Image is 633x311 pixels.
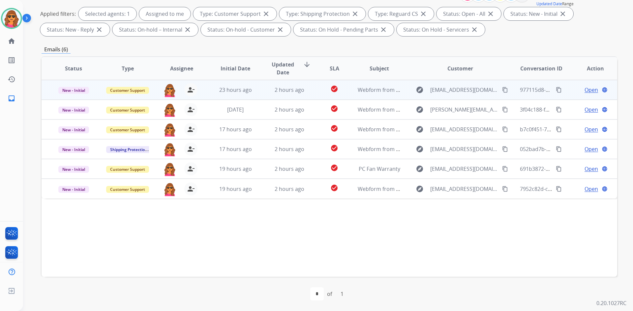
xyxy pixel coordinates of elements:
[358,126,507,133] span: Webform from [EMAIL_ADDRESS][DOMAIN_NAME] on [DATE]
[106,107,149,114] span: Customer Support
[275,165,304,172] span: 2 hours ago
[502,166,508,172] mat-icon: content_copy
[330,124,338,132] mat-icon: check_circle
[487,10,495,18] mat-icon: close
[276,26,284,34] mat-icon: close
[58,107,89,114] span: New - Initial
[8,75,15,83] mat-icon: history
[520,145,621,153] span: 052bad7b-50b1-4fa8-b978-6470ca9562c8
[187,106,195,114] mat-icon: person_remove
[187,86,195,94] mat-icon: person_remove
[520,126,618,133] span: b7c0f451-77df-41dd-ba49-8a900f648f65
[416,86,424,94] mat-icon: explore
[585,145,598,153] span: Open
[602,126,608,132] mat-icon: language
[227,106,244,113] span: [DATE]
[430,125,498,133] span: [EMAIL_ADDRESS][DOMAIN_NAME]
[370,65,389,72] span: Subject
[602,166,608,172] mat-icon: language
[330,65,339,72] span: SLA
[585,125,598,133] span: Open
[351,10,359,18] mat-icon: close
[359,165,400,172] span: PC Fan Warranty
[556,126,562,132] mat-icon: content_copy
[585,165,598,173] span: Open
[563,57,617,80] th: Action
[163,83,176,97] img: agent-avatar
[293,23,394,36] div: Status: On Hold - Pending Parts
[416,106,424,114] mat-icon: explore
[275,185,304,193] span: 2 hours ago
[602,146,608,152] mat-icon: language
[112,23,198,36] div: Status: On-hold – Internal
[520,185,620,193] span: 7952c82d-c3d8-4c55-ba76-9d70f1847375
[275,126,304,133] span: 2 hours ago
[379,26,387,34] mat-icon: close
[430,106,498,114] span: [PERSON_NAME][EMAIL_ADDRESS][PERSON_NAME][DOMAIN_NAME]
[8,94,15,102] mat-icon: inbox
[201,23,291,36] div: Status: On-hold - Customer
[502,87,508,93] mat-icon: content_copy
[170,65,193,72] span: Assignee
[163,123,176,137] img: agent-avatar
[219,185,252,193] span: 19 hours ago
[358,106,589,113] span: Webform from [PERSON_NAME][EMAIL_ADDRESS][PERSON_NAME][DOMAIN_NAME] on [DATE]
[520,86,618,93] span: 977115d8-bfaa-48fa-bab6-fe41fde142c2
[536,1,574,7] span: Range
[419,10,427,18] mat-icon: close
[163,103,176,117] img: agent-avatar
[502,126,508,132] mat-icon: content_copy
[122,65,134,72] span: Type
[335,287,349,300] div: 1
[58,87,89,94] span: New - Initial
[416,145,424,153] mat-icon: explore
[330,85,338,93] mat-icon: check_circle
[78,7,136,20] div: Selected agents: 1
[416,165,424,173] mat-icon: explore
[330,184,338,192] mat-icon: check_circle
[556,166,562,172] mat-icon: content_copy
[556,87,562,93] mat-icon: content_copy
[40,10,76,18] p: Applied filters:
[602,107,608,113] mat-icon: language
[219,145,252,153] span: 17 hours ago
[358,145,507,153] span: Webform from [EMAIL_ADDRESS][DOMAIN_NAME] on [DATE]
[219,126,252,133] span: 17 hours ago
[106,186,149,193] span: Customer Support
[437,7,501,20] div: Status: Open - All
[42,45,71,54] p: Emails (6)
[58,146,89,153] span: New - Initial
[187,185,195,193] mat-icon: person_remove
[327,290,332,298] div: of
[139,7,191,20] div: Assigned to me
[275,86,304,93] span: 2 hours ago
[520,165,623,172] span: 691b3872-627a-409c-8079-66274d75bbbd
[275,106,304,113] span: 2 hours ago
[184,26,192,34] mat-icon: close
[520,106,619,113] span: 3f04c188-fba2-423e-a212-1a6928dd0c88
[556,146,562,152] mat-icon: content_copy
[430,185,498,193] span: [EMAIL_ADDRESS][DOMAIN_NAME]
[8,56,15,64] mat-icon: list_alt
[163,182,176,196] img: agent-avatar
[416,125,424,133] mat-icon: explore
[368,7,434,20] div: Type: Reguard CS
[106,146,151,153] span: Shipping Protection
[268,61,298,76] span: Updated Date
[536,1,562,7] button: Updated Date
[2,9,21,28] img: avatar
[163,143,176,156] img: agent-avatar
[58,186,89,193] span: New - Initial
[447,65,473,72] span: Customer
[106,87,149,94] span: Customer Support
[602,87,608,93] mat-icon: language
[559,10,567,18] mat-icon: close
[58,166,89,173] span: New - Initial
[416,185,424,193] mat-icon: explore
[187,165,195,173] mat-icon: person_remove
[219,165,252,172] span: 19 hours ago
[330,105,338,113] mat-icon: check_circle
[40,23,110,36] div: Status: New - Reply
[8,37,15,45] mat-icon: home
[303,61,311,68] mat-icon: arrow_downward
